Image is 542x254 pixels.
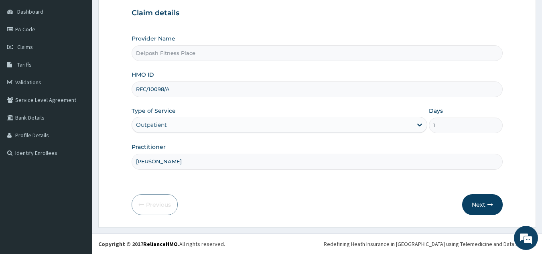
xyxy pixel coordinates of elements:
[98,240,179,248] strong: Copyright © 2017 .
[4,169,153,197] textarea: Type your message and hit 'Enter'
[132,143,166,151] label: Practitioner
[132,71,154,79] label: HMO ID
[42,45,135,55] div: Chat with us now
[132,35,175,43] label: Provider Name
[47,76,111,157] span: We're online!
[429,107,443,115] label: Days
[132,9,503,18] h3: Claim details
[92,234,542,254] footer: All rights reserved.
[132,4,151,23] div: Minimize live chat window
[17,43,33,51] span: Claims
[143,240,178,248] a: RelianceHMO
[132,154,503,169] input: Enter Name
[15,40,32,60] img: d_794563401_company_1708531726252_794563401
[132,194,178,215] button: Previous
[17,61,32,68] span: Tariffs
[324,240,536,248] div: Redefining Heath Insurance in [GEOGRAPHIC_DATA] using Telemedicine and Data Science!
[462,194,503,215] button: Next
[17,8,43,15] span: Dashboard
[132,81,503,97] input: Enter HMO ID
[132,107,176,115] label: Type of Service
